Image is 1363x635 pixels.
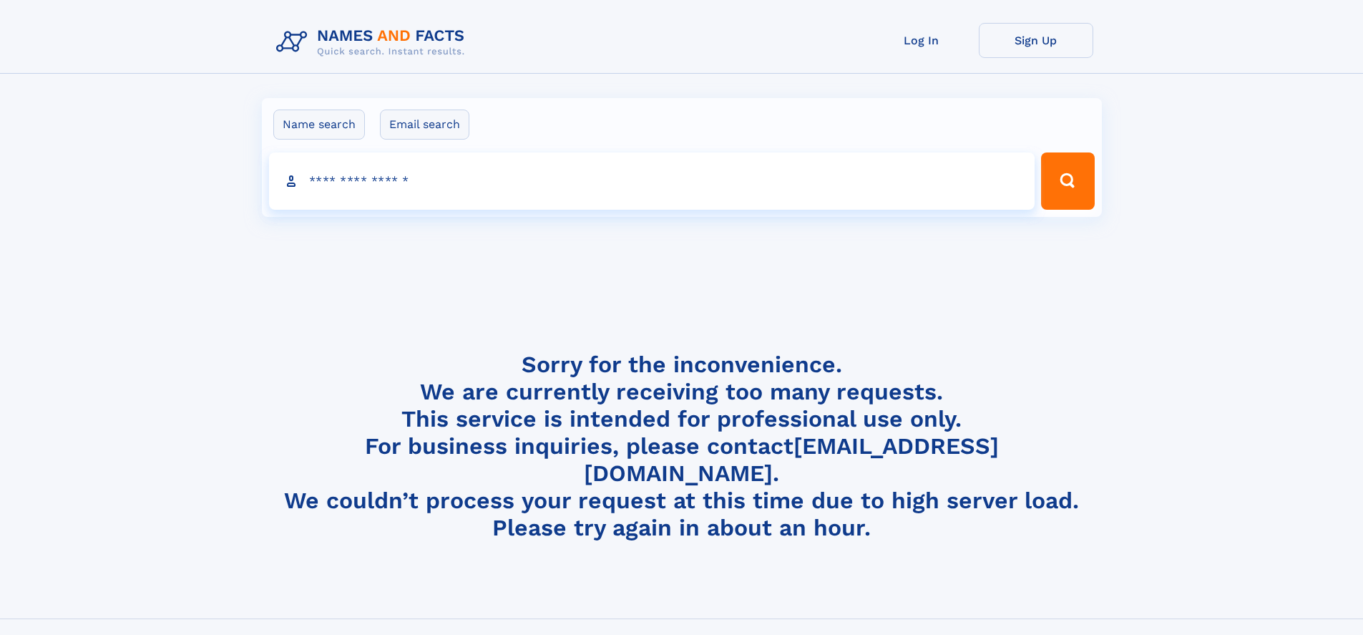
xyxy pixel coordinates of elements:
[273,110,365,140] label: Name search
[584,432,999,487] a: [EMAIL_ADDRESS][DOMAIN_NAME]
[1041,152,1094,210] button: Search Button
[380,110,469,140] label: Email search
[270,23,477,62] img: Logo Names and Facts
[269,152,1035,210] input: search input
[864,23,979,58] a: Log In
[270,351,1093,542] h4: Sorry for the inconvenience. We are currently receiving too many requests. This service is intend...
[979,23,1093,58] a: Sign Up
